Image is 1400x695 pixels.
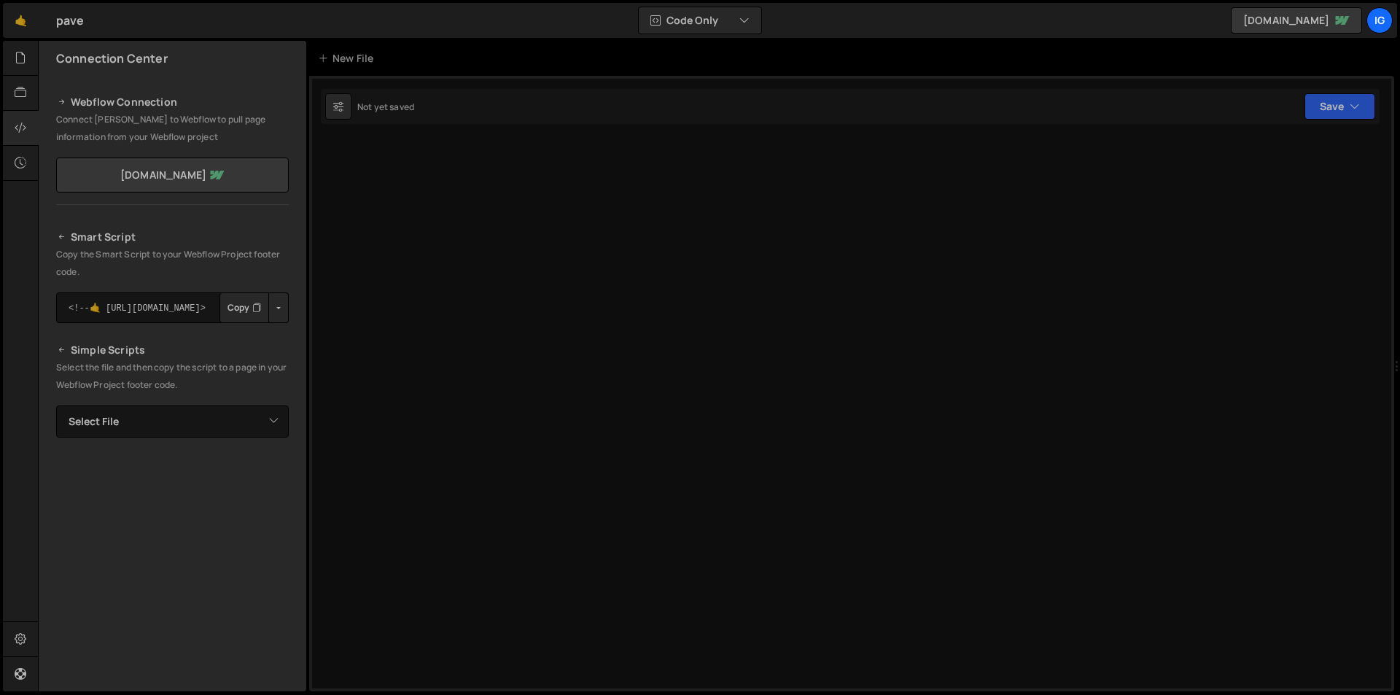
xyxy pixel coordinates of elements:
button: Code Only [639,7,761,34]
h2: Simple Scripts [56,341,289,359]
h2: Smart Script [56,228,289,246]
button: Copy [219,292,269,323]
a: [DOMAIN_NAME] [1231,7,1362,34]
div: New File [318,51,379,66]
a: [DOMAIN_NAME] [56,158,289,193]
h2: Webflow Connection [56,93,289,111]
h2: Connection Center [56,50,168,66]
a: ig [1366,7,1393,34]
iframe: YouTube video player [56,462,290,593]
a: 🤙 [3,3,39,38]
div: pave [56,12,85,29]
p: Copy the Smart Script to your Webflow Project footer code. [56,246,289,281]
div: Button group with nested dropdown [219,292,289,323]
p: Connect [PERSON_NAME] to Webflow to pull page information from your Webflow project [56,111,289,146]
p: Select the file and then copy the script to a page in your Webflow Project footer code. [56,359,289,394]
button: Save [1304,93,1375,120]
div: Not yet saved [357,101,414,113]
textarea: <!--🤙 [URL][DOMAIN_NAME]> <script>document.addEventListener("DOMContentLoaded", function() {funct... [56,292,289,323]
